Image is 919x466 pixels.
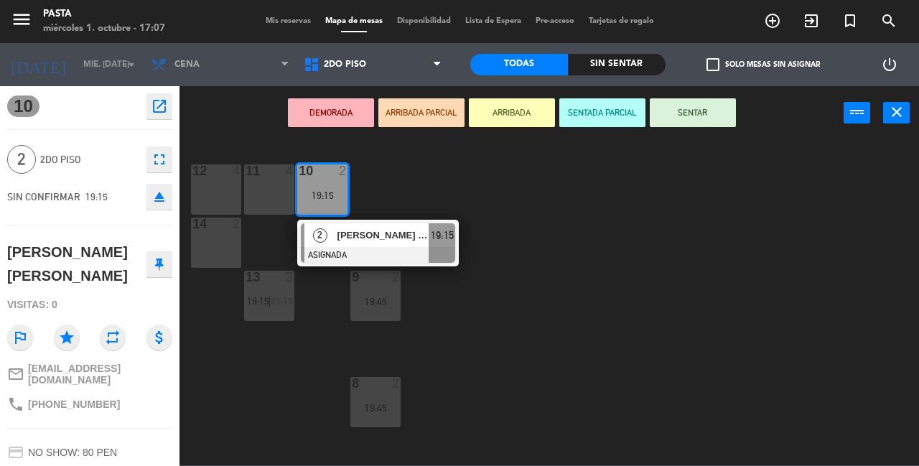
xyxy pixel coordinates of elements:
span: 2 [7,145,36,174]
span: 2DO PISO [324,60,366,70]
button: ARRIBADA PARCIAL [378,98,465,127]
span: check_box_outline_blank [706,58,719,71]
div: 4 [233,164,241,177]
span: Mis reservas [258,17,318,25]
span: 19:15 [247,295,269,307]
i: phone [7,396,24,413]
button: eject [146,184,172,210]
i: close [888,103,905,121]
i: credit_card [7,444,24,461]
i: fullscreen [151,151,168,168]
button: ARRIBADA [469,98,555,127]
span: [EMAIL_ADDRESS][DOMAIN_NAME] [28,363,172,386]
button: power_input [844,102,870,124]
div: 2 [233,218,241,230]
span: SIN CONFIRMAR [7,191,80,202]
div: [PERSON_NAME] [PERSON_NAME] [7,241,146,287]
span: Pre-acceso [528,17,582,25]
button: menu [11,9,32,35]
i: power_input [849,103,866,121]
div: Visitas: 0 [7,292,172,317]
a: mail_outline[EMAIL_ADDRESS][DOMAIN_NAME] [7,363,172,386]
i: exit_to_app [803,12,820,29]
i: repeat [100,325,126,350]
div: Pasta [43,7,165,22]
i: star [54,325,80,350]
label: Solo mesas sin asignar [706,58,820,71]
button: DEMORADA [288,98,374,127]
div: 2 [339,164,347,177]
i: eject [151,188,168,205]
i: power_settings_new [881,56,898,73]
i: turned_in_not [841,12,859,29]
span: NO SHOW: 80 PEN [28,447,117,458]
div: 19:45 [350,297,401,307]
div: Sin sentar [568,54,666,75]
i: open_in_new [151,98,168,115]
span: [PHONE_NUMBER] [28,399,120,410]
div: miércoles 1. octubre - 17:07 [43,22,165,36]
div: 19:45 [350,403,401,413]
span: | [268,295,271,307]
span: [PERSON_NAME] [PERSON_NAME] [337,228,429,243]
span: Cena [174,60,200,70]
span: 2 [313,228,327,243]
span: Disponibilidad [390,17,458,25]
div: 3 [286,271,294,284]
i: add_circle_outline [764,12,781,29]
div: 2 [392,377,401,390]
div: 12 [192,164,193,177]
div: 14 [192,218,193,230]
button: close [883,102,910,124]
span: 21:15 [271,295,293,307]
button: fullscreen [146,146,172,172]
button: SENTADA PARCIAL [559,98,645,127]
div: 13 [246,271,246,284]
i: search [880,12,897,29]
span: Mapa de mesas [318,17,390,25]
i: mail_outline [7,365,24,383]
span: Lista de Espera [458,17,528,25]
div: 2 [392,271,401,284]
span: 19:15 [431,227,454,244]
div: Todas [470,54,568,75]
span: 2DO PISO [40,152,139,168]
span: Tarjetas de regalo [582,17,661,25]
button: open_in_new [146,93,172,119]
i: attach_money [146,325,172,350]
i: menu [11,9,32,30]
i: outlined_flag [7,325,33,350]
div: 11 [246,164,246,177]
div: 19:15 [297,190,347,200]
div: 4 [286,164,294,177]
button: SENTAR [650,98,736,127]
span: 19:15 [85,191,108,202]
i: arrow_drop_down [123,56,140,73]
span: 10 [7,95,39,117]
